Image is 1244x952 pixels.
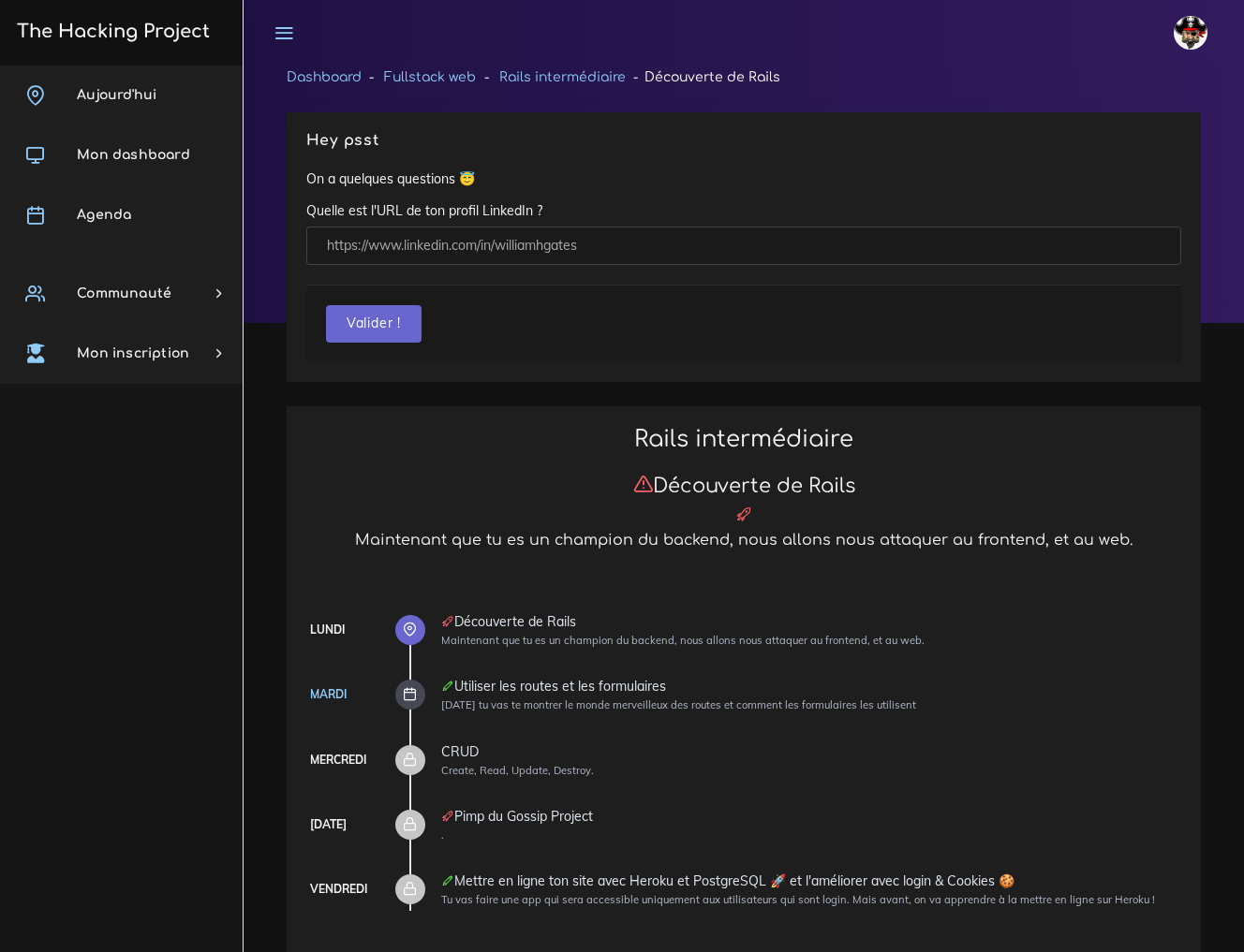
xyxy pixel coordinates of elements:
div: Mettre en ligne ton site avec Heroku et PostgreSQL 🚀 et l'améliorer avec login & Cookies 🍪 [441,874,1181,887]
span: Mon inscription [77,346,189,360]
span: Agenda [77,208,131,222]
span: Aujourd'hui [77,88,156,102]
div: Mercredi [310,750,366,770]
div: [DATE] [310,814,347,835]
div: Découverte de Rails [441,615,1181,628]
li: Découverte de Rails [626,66,780,89]
h3: Découverte de Rails [306,474,1181,498]
h5: Hey psst [306,132,1181,150]
h2: Rails intermédiaire [306,426,1181,453]
a: Fullstack web [384,70,476,84]
h3: The Hacking Project [11,22,210,42]
small: Maintenant que tu es un champion du backend, nous allons nous attaquer au frontend, et au web. [441,634,925,647]
a: Dashboard [287,70,362,84]
p: On a quelques questions 😇 [306,169,1181,188]
img: avatar [1174,16,1207,50]
input: https://www.linkedin.com/in/williamhgates [306,227,1181,265]
div: Utiliser les routes et les formulaires [441,680,1181,693]
small: [DATE] tu vas te montrer le monde merveilleux des routes et comment les formulaires les utilisent [441,698,916,711]
small: . [441,828,444,842]
small: Tu vas faire une app qui sera accessible uniquement aux utilisateurs qui sont login. Mais avant, ... [441,893,1155,906]
small: Create, Read, Update, Destroy. [441,764,594,777]
a: Mardi [310,687,347,701]
h5: Maintenant que tu es un champion du backend, nous allons nous attaquer au frontend, et au web. [306,532,1181,549]
div: CRUD [441,745,1181,758]
button: Valider ! [326,305,422,344]
a: Rails intermédiaire [499,70,626,84]
span: Mon dashboard [77,148,190,162]
div: Pimp du Gossip Project [441,810,1181,823]
div: Lundi [310,620,345,640]
span: Communauté [77,286,171,300]
label: Quelle est l'URL de ton profil LinkedIn ? [306,201,542,220]
div: Vendredi [310,879,367,900]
